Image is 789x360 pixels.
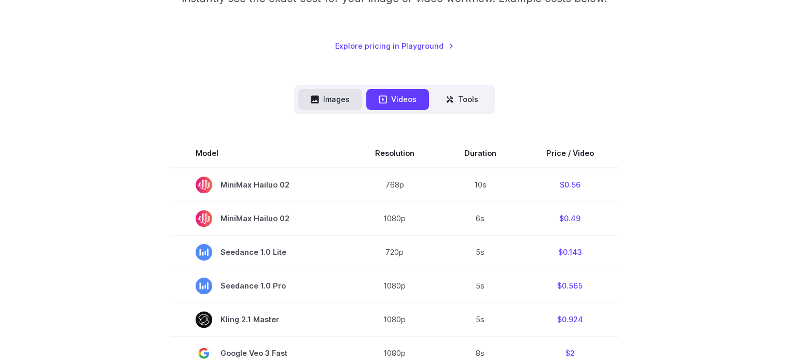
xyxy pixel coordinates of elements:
td: $0.49 [521,201,619,235]
td: 5s [439,269,521,303]
td: 1080p [350,303,439,336]
td: $0.143 [521,235,619,269]
td: 5s [439,303,521,336]
th: Model [171,139,350,168]
td: 6s [439,201,521,235]
td: 10s [439,168,521,202]
span: MiniMax Hailuo 02 [196,210,325,227]
td: 1080p [350,201,439,235]
td: $0.56 [521,168,619,202]
span: Seedance 1.0 Pro [196,278,325,294]
td: $0.565 [521,269,619,303]
td: 720p [350,235,439,269]
th: Duration [439,139,521,168]
button: Tools [433,89,491,109]
td: 5s [439,235,521,269]
a: Explore pricing in Playground [335,40,454,52]
th: Resolution [350,139,439,168]
button: Images [298,89,362,109]
span: MiniMax Hailuo 02 [196,177,325,193]
td: 768p [350,168,439,202]
td: 1080p [350,269,439,303]
th: Price / Video [521,139,619,168]
td: $0.924 [521,303,619,336]
span: Seedance 1.0 Lite [196,244,325,261]
button: Videos [366,89,429,109]
span: Kling 2.1 Master [196,311,325,328]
